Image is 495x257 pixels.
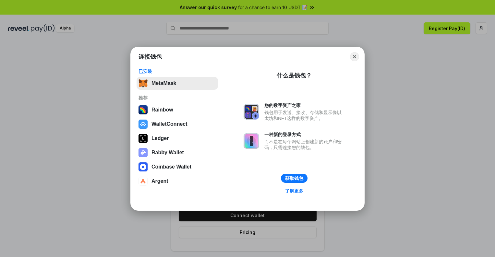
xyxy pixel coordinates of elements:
div: Rabby Wallet [151,150,184,156]
div: MetaMask [151,80,176,86]
div: 推荐 [139,95,216,101]
button: WalletConnect [137,118,218,131]
button: Close [350,52,359,61]
h1: 连接钱包 [139,53,162,61]
div: Coinbase Wallet [151,164,191,170]
img: svg+xml,%3Csvg%20xmlns%3D%22http%3A%2F%2Fwww.w3.org%2F2000%2Fsvg%22%20fill%3D%22none%22%20viewBox... [244,133,259,149]
button: Ledger [137,132,218,145]
button: MetaMask [137,77,218,90]
div: WalletConnect [151,121,187,127]
div: 而不是在每个网站上创建新的账户和密码，只需连接您的钱包。 [264,139,345,150]
button: Rainbow [137,103,218,116]
button: Argent [137,175,218,188]
img: svg+xml,%3Csvg%20fill%3D%22none%22%20height%3D%2233%22%20viewBox%3D%220%200%2035%2033%22%20width%... [139,79,148,88]
img: svg+xml,%3Csvg%20width%3D%2228%22%20height%3D%2228%22%20viewBox%3D%220%200%2028%2028%22%20fill%3D... [139,120,148,129]
div: 一种新的登录方式 [264,132,345,137]
div: Argent [151,178,168,184]
button: 获取钱包 [281,174,308,183]
img: svg+xml,%3Csvg%20width%3D%2228%22%20height%3D%2228%22%20viewBox%3D%220%200%2028%2028%22%20fill%3D... [139,162,148,171]
img: svg+xml,%3Csvg%20xmlns%3D%22http%3A%2F%2Fwww.w3.org%2F2000%2Fsvg%22%20fill%3D%22none%22%20viewBox... [244,104,259,120]
img: svg+xml,%3Csvg%20width%3D%2228%22%20height%3D%2228%22%20viewBox%3D%220%200%2028%2028%22%20fill%3D... [139,177,148,186]
button: Coinbase Wallet [137,160,218,173]
div: Ledger [151,135,169,141]
img: svg+xml,%3Csvg%20xmlns%3D%22http%3A%2F%2Fwww.w3.org%2F2000%2Fsvg%22%20fill%3D%22none%22%20viewBox... [139,148,148,157]
img: svg+xml,%3Csvg%20xmlns%3D%22http%3A%2F%2Fwww.w3.org%2F2000%2Fsvg%22%20width%3D%2228%22%20height%3... [139,134,148,143]
img: svg+xml,%3Csvg%20width%3D%22120%22%20height%3D%22120%22%20viewBox%3D%220%200%20120%20120%22%20fil... [139,105,148,114]
div: 钱包用于发送、接收、存储和显示像以太坊和NFT这样的数字资产。 [264,110,345,121]
div: 什么是钱包？ [277,72,312,79]
div: 已安装 [139,68,216,74]
div: 您的数字资产之家 [264,102,345,108]
button: Rabby Wallet [137,146,218,159]
a: 了解更多 [281,187,307,195]
div: Rainbow [151,107,173,113]
div: 获取钱包 [285,175,303,181]
div: 了解更多 [285,188,303,194]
